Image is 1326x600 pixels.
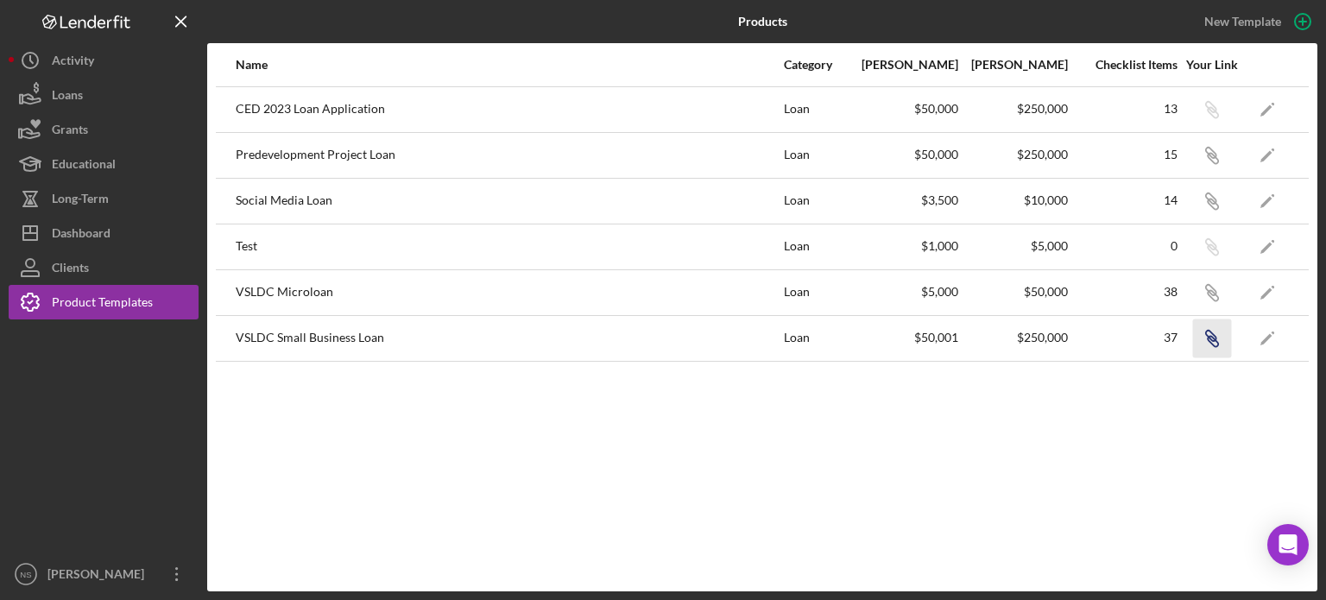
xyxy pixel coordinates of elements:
button: Activity [9,43,199,78]
div: $250,000 [960,148,1068,161]
div: $5,000 [960,239,1068,253]
div: VSLDC Microloan [236,271,782,314]
div: Loan [784,134,849,177]
div: Loan [784,180,849,223]
div: Educational [52,147,116,186]
div: Test [236,225,782,268]
div: Category [784,58,849,72]
div: Open Intercom Messenger [1267,524,1309,565]
div: 14 [1070,193,1178,207]
div: Loans [52,78,83,117]
button: Loans [9,78,199,112]
div: $250,000 [960,102,1068,116]
button: Clients [9,250,199,285]
div: Activity [52,43,94,82]
div: Predevelopment Project Loan [236,134,782,177]
div: Clients [52,250,89,289]
b: Products [738,15,787,28]
button: Dashboard [9,216,199,250]
div: Loan [784,317,849,360]
div: $250,000 [960,331,1068,344]
div: $50,001 [850,331,958,344]
div: $50,000 [850,102,958,116]
div: New Template [1204,9,1281,35]
button: Educational [9,147,199,181]
div: Dashboard [52,216,110,255]
div: Loan [784,271,849,314]
div: 38 [1070,285,1178,299]
button: Product Templates [9,285,199,319]
div: $3,500 [850,193,958,207]
button: Long-Term [9,181,199,216]
div: $50,000 [850,148,958,161]
div: Product Templates [52,285,153,324]
div: Name [236,58,782,72]
div: 0 [1070,239,1178,253]
div: Loan [784,88,849,131]
div: 15 [1070,148,1178,161]
div: 13 [1070,102,1178,116]
div: $50,000 [960,285,1068,299]
div: Social Media Loan [236,180,782,223]
div: $10,000 [960,193,1068,207]
div: Your Link [1179,58,1244,72]
text: NS [20,570,31,579]
button: New Template [1194,9,1317,35]
div: $5,000 [850,285,958,299]
div: $1,000 [850,239,958,253]
div: [PERSON_NAME] [850,58,958,72]
div: Long-Term [52,181,109,220]
button: Grants [9,112,199,147]
button: NS[PERSON_NAME] [9,557,199,591]
div: VSLDC Small Business Loan [236,317,782,360]
div: Grants [52,112,88,151]
div: CED 2023 Loan Application [236,88,782,131]
div: Loan [784,225,849,268]
div: [PERSON_NAME] [43,557,155,596]
div: [PERSON_NAME] [960,58,1068,72]
div: Checklist Items [1070,58,1178,72]
div: 37 [1070,331,1178,344]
